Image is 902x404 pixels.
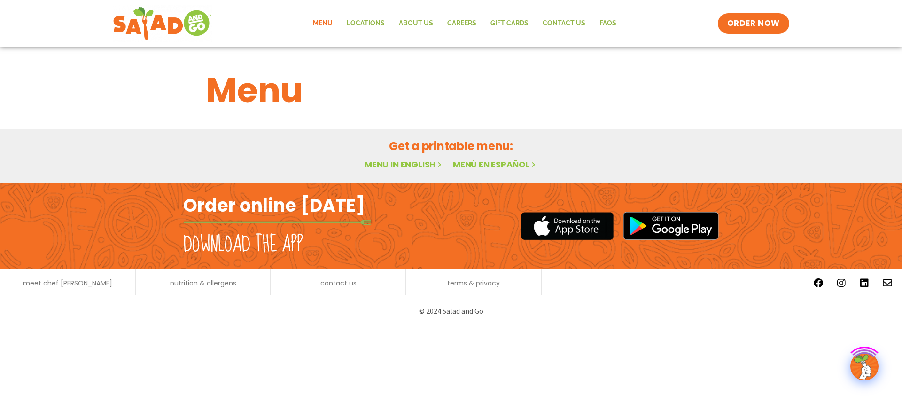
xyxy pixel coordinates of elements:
[592,13,623,34] a: FAQs
[447,280,500,286] a: terms & privacy
[365,158,443,170] a: Menu in English
[183,194,365,217] h2: Order online [DATE]
[536,13,592,34] a: Contact Us
[113,5,212,42] img: new-SAG-logo-768×292
[483,13,536,34] a: GIFT CARDS
[440,13,483,34] a: Careers
[183,220,371,225] img: fork
[23,280,112,286] a: meet chef [PERSON_NAME]
[206,65,696,116] h1: Menu
[188,305,714,317] p: © 2024 Salad and Go
[521,211,614,241] img: appstore
[340,13,392,34] a: Locations
[206,138,696,154] h2: Get a printable menu:
[718,13,789,34] a: ORDER NOW
[306,13,623,34] nav: Menu
[320,280,357,286] a: contact us
[170,280,236,286] a: nutrition & allergens
[392,13,440,34] a: About Us
[306,13,340,34] a: Menu
[623,212,719,240] img: google_play
[727,18,780,29] span: ORDER NOW
[183,231,303,258] h2: Download the app
[453,158,537,170] a: Menú en español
